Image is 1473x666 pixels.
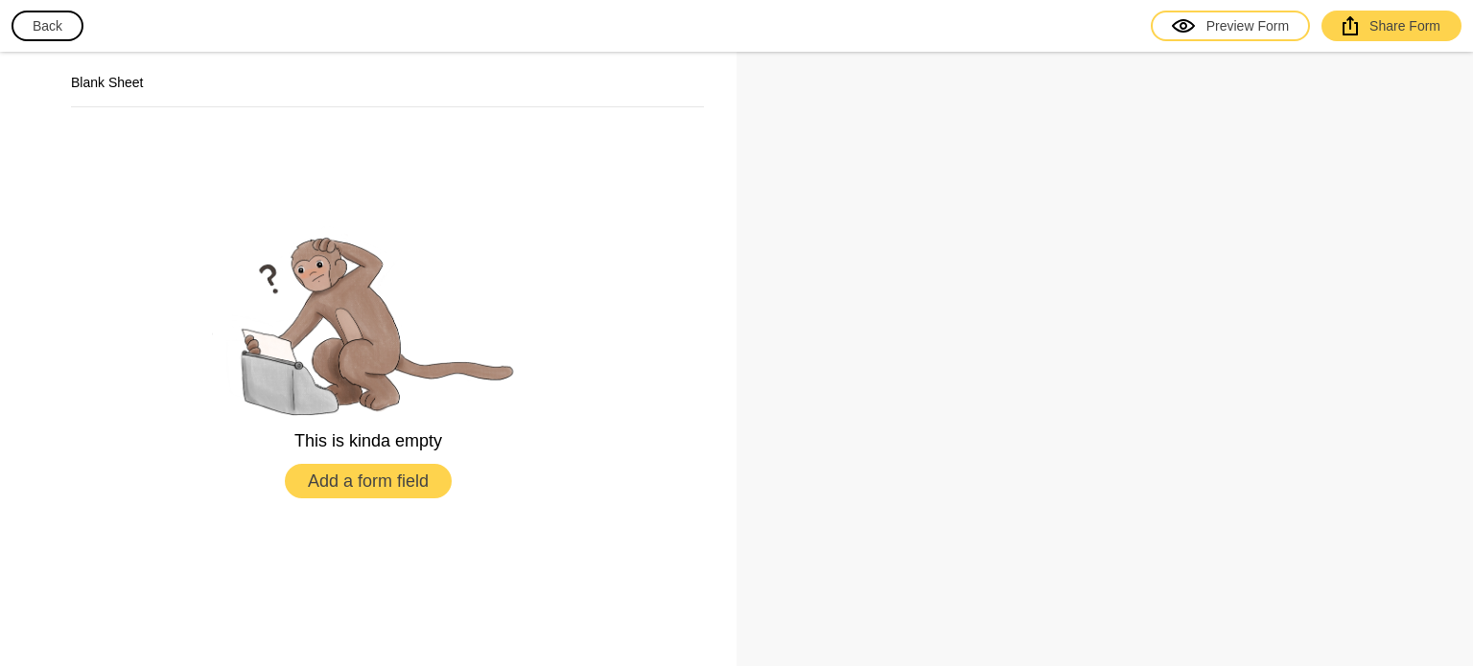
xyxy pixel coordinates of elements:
[294,429,442,452] p: This is kinda empty
[1343,16,1440,35] div: Share Form
[71,73,704,92] h2: Blank Sheet
[1172,16,1289,35] div: Preview Form
[1151,11,1310,41] a: Preview Form
[1321,11,1461,41] a: Share Form
[196,223,541,418] img: empty.png
[285,464,452,498] button: Add a form field
[12,11,83,41] button: Back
